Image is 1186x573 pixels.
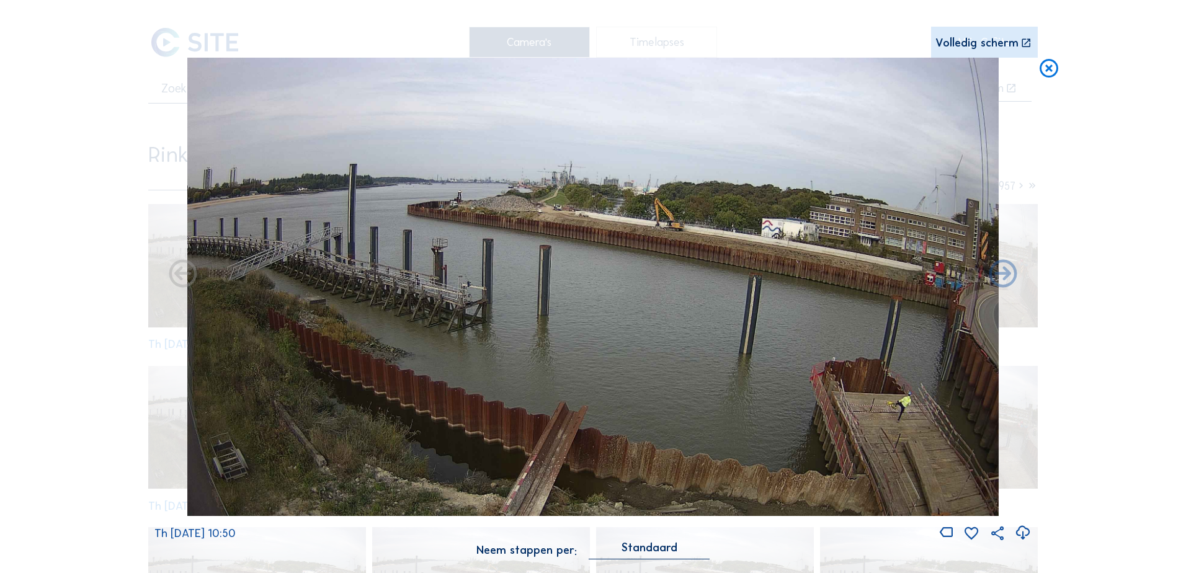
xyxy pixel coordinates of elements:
[166,258,200,291] i: Forward
[986,258,1020,291] i: Back
[622,542,677,553] div: Standaard
[476,544,577,556] div: Neem stappen per:
[187,58,998,516] img: Image
[589,542,710,559] div: Standaard
[935,37,1019,49] div: Volledig scherm
[154,526,236,540] span: Th [DATE] 10:50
